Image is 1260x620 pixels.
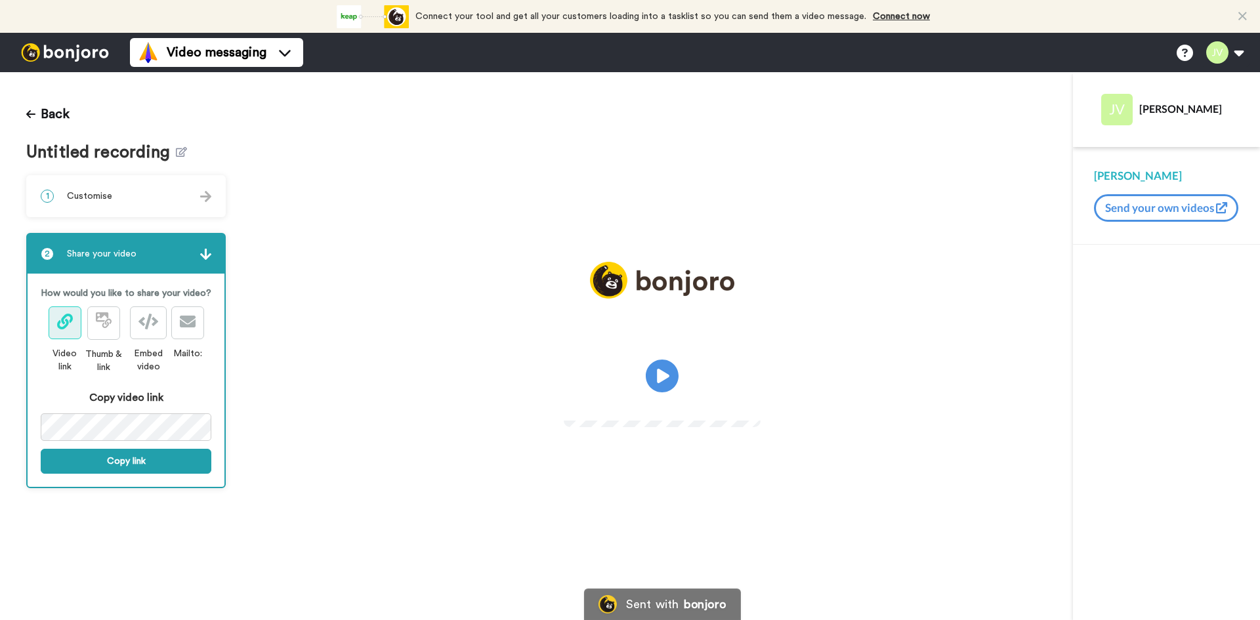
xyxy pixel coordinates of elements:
[171,347,204,360] div: Mailto:
[1094,168,1239,184] div: [PERSON_NAME]
[337,5,409,28] div: animation
[125,347,171,373] div: Embed video
[138,42,159,63] img: vm-color.svg
[415,12,866,21] span: Connect your tool and get all your customers loading into a tasklist so you can send them a video...
[16,43,114,62] img: bj-logo-header-white.svg
[41,287,211,300] p: How would you like to share your video?
[200,191,211,202] img: arrow.svg
[48,347,82,373] div: Video link
[67,247,136,260] span: Share your video
[41,449,211,474] button: Copy link
[584,589,740,620] a: Bonjoro LogoSent withbonjoro
[590,262,734,299] img: logo_full.png
[1139,102,1238,115] div: [PERSON_NAME]
[873,12,930,21] a: Connect now
[200,249,211,260] img: arrow.svg
[1094,194,1238,222] button: Send your own videos
[167,43,266,62] span: Video messaging
[67,190,112,203] span: Customise
[736,396,749,409] img: Full screen
[41,247,54,260] span: 2
[684,598,726,610] div: bonjoro
[26,98,70,130] button: Back
[81,348,125,374] div: Thumb & link
[626,598,679,610] div: Sent with
[41,190,54,203] span: 1
[1101,94,1133,125] img: Profile Image
[41,390,211,405] div: Copy video link
[598,595,617,613] img: Bonjoro Logo
[26,143,176,162] span: Untitled recording
[26,175,226,217] div: 1Customise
